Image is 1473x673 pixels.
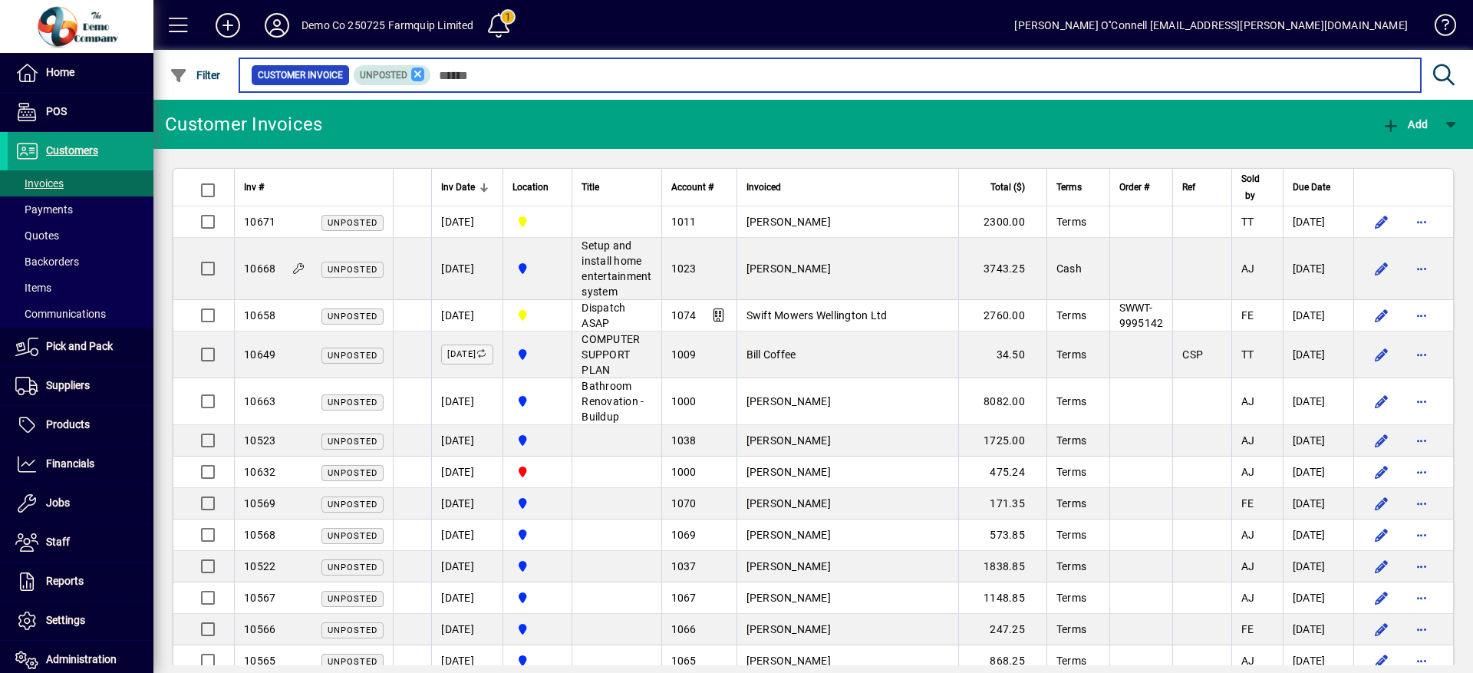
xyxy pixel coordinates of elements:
div: [PERSON_NAME] O''Connell [EMAIL_ADDRESS][PERSON_NAME][DOMAIN_NAME] [1014,13,1408,38]
span: Account # [671,179,713,196]
span: Unposted [328,218,377,228]
button: More options [1409,209,1434,234]
span: 1069 [671,529,697,541]
td: 475.24 [958,457,1046,488]
span: Wellington [512,213,562,230]
span: AJ [1241,529,1255,541]
div: Due Date [1293,179,1344,196]
span: 1009 [671,348,697,361]
span: Products [46,418,90,431]
button: Edit [1369,554,1394,579]
span: Home [46,66,74,78]
span: FE [1241,497,1254,510]
span: 1074 [671,309,697,322]
span: Terms [1056,592,1086,604]
span: AJ [1241,655,1255,667]
span: Terms [1056,179,1082,196]
span: Terms [1056,655,1086,667]
a: Communications [8,301,153,327]
span: Auckland [512,432,562,449]
span: FE [1241,309,1254,322]
button: Edit [1369,617,1394,642]
a: Invoices [8,170,153,196]
td: [DATE] [431,551,503,582]
a: Reports [8,562,153,601]
span: 1000 [671,395,697,407]
div: Inv # [244,179,384,196]
span: Unposted [328,657,377,667]
span: Ref [1182,179,1195,196]
span: 10568 [244,529,275,541]
span: [PERSON_NAME] [746,434,831,447]
span: 10569 [244,497,275,510]
a: Items [8,275,153,301]
button: Filter [166,61,225,89]
span: 1037 [671,560,697,572]
button: More options [1409,256,1434,281]
span: Staff [46,536,70,548]
span: [PERSON_NAME] [746,497,831,510]
span: Dispatch ASAP [582,302,625,329]
span: Unposted [360,70,407,81]
button: More options [1409,389,1434,414]
td: 2300.00 [958,206,1046,238]
a: Financials [8,445,153,483]
td: [DATE] [431,378,503,425]
span: Unposted [328,562,377,572]
span: Terms [1056,623,1086,635]
span: Bathroom Renovation - Buildup [582,380,644,423]
span: Backorders [15,256,79,268]
span: CSP [1182,348,1203,361]
span: 10523 [244,434,275,447]
button: More options [1409,342,1434,367]
td: [DATE] [431,488,503,520]
span: Payments [15,203,73,216]
span: 10658 [244,309,275,322]
td: [DATE] [1283,614,1353,645]
span: POS [46,105,67,117]
td: [DATE] [1283,332,1353,378]
button: Edit [1369,491,1394,516]
a: Backorders [8,249,153,275]
span: Auckland [512,589,562,606]
td: 247.25 [958,614,1046,645]
span: AJ [1241,560,1255,572]
span: 1038 [671,434,697,447]
span: Terms [1056,434,1086,447]
td: [DATE] [431,520,503,551]
span: Auckland [512,495,562,512]
button: More options [1409,523,1434,547]
span: AJ [1241,434,1255,447]
td: [DATE] [1283,206,1353,238]
td: 1148.85 [958,582,1046,614]
button: More options [1409,303,1434,328]
span: Auckland [512,558,562,575]
button: Edit [1369,209,1394,234]
span: Suppliers [46,379,90,391]
div: Ref [1182,179,1222,196]
span: Auckland [512,526,562,543]
td: 2760.00 [958,300,1046,332]
span: 10566 [244,623,275,635]
div: Account # [671,179,727,196]
span: Inv Date [441,179,475,196]
button: Edit [1369,460,1394,484]
span: Inv # [244,179,264,196]
a: Settings [8,602,153,640]
span: [PERSON_NAME] [746,466,831,478]
span: Auckland [512,652,562,669]
span: Unposted [328,531,377,541]
div: Invoiced [746,179,950,196]
td: [DATE] [1283,425,1353,457]
span: FE [1241,623,1254,635]
span: 1011 [671,216,697,228]
span: Customer Invoice [258,68,343,83]
span: TT [1241,216,1254,228]
mat-chip: Customer Invoice Status: Unposted [354,65,431,85]
span: [PERSON_NAME] [746,216,831,228]
span: SWWT-9995142 [1119,302,1164,329]
button: More options [1409,460,1434,484]
span: COMPUTER SUPPORT PLAN [582,333,640,376]
td: 8082.00 [958,378,1046,425]
span: Unposted [328,437,377,447]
